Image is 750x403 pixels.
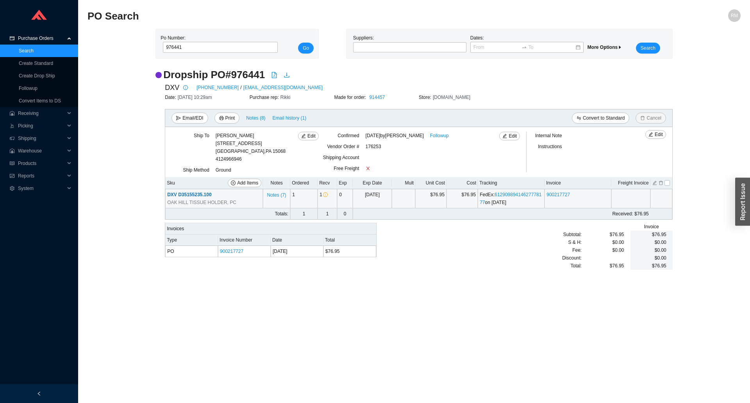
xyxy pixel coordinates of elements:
span: Instructions [538,144,562,149]
span: / [240,84,241,91]
span: Email history (1) [273,114,307,122]
td: 1 [290,208,318,220]
h2: Dropship PO # 976441 [163,68,265,82]
button: Notes (7) [266,191,286,196]
span: Internal Note [535,133,562,138]
th: Unit Cost [415,177,446,189]
span: file-pdf [271,72,277,78]
div: [PERSON_NAME] [STREET_ADDRESS] [GEOGRAPHIC_DATA] , PA 15068 [216,132,286,155]
h2: PO Search [87,9,577,23]
span: Search [641,44,655,52]
th: Notes [263,177,290,189]
span: left [37,391,41,396]
th: Date [271,235,323,246]
span: Receiving [18,107,65,120]
span: fund [9,174,15,178]
span: OAK HILL TISSUE HOLDER, PC [167,199,236,206]
span: $0.00 [655,255,666,261]
td: $76.95 [446,189,478,208]
span: [DATE] by [PERSON_NAME] [366,132,424,140]
span: S & H: [568,238,582,246]
span: printer [219,116,224,121]
span: Notes ( 7 ) [267,191,286,199]
span: Date: [165,95,178,100]
span: Total: [571,262,582,270]
a: Create Drop Ship [19,73,55,79]
span: Shipping Account [323,155,359,160]
th: Total [323,235,376,246]
span: Warehouse [18,145,65,157]
a: download [284,72,290,80]
button: edit [652,179,657,185]
span: Shipping [18,132,65,145]
span: Rikki [280,95,291,100]
span: Ship To [194,133,209,138]
td: $76.95 [392,208,650,220]
input: From [473,43,520,51]
span: $0.00 [655,247,666,253]
a: [EMAIL_ADDRESS][DOMAIN_NAME] [243,84,323,91]
div: Dates: [468,34,586,54]
span: 1 [320,192,328,197]
div: $0.00 [582,238,624,246]
a: Search [19,48,34,54]
span: DXV [165,82,179,93]
span: Print [225,114,235,122]
button: sendEmail/EDI [171,113,208,124]
span: Picking [18,120,65,132]
span: Go [303,44,309,52]
span: $0.00 [612,246,624,254]
th: Exp Date [353,177,392,189]
span: edit [301,134,306,139]
span: RM [731,9,738,22]
a: Followup [430,132,449,140]
button: delete [658,179,664,185]
span: Fee : [572,246,582,254]
a: [PHONE_NUMBER] [196,84,239,91]
td: 0 [337,189,353,208]
div: Invoices [165,223,376,235]
span: Add Items [237,179,258,187]
div: $0.00 [637,238,666,246]
span: download [284,72,290,78]
span: Ship Method [183,167,209,173]
th: Recv [318,177,337,189]
button: editEdit [499,132,520,140]
td: PO [165,246,218,257]
span: Made for order: [334,95,368,100]
button: editEdit [298,132,319,140]
span: More Options [587,45,622,50]
span: DXV D35155235.100 [167,192,211,197]
th: Freight Invoice [611,177,650,189]
th: Type [165,235,218,246]
span: Discount: [562,254,582,262]
span: swap [577,116,581,121]
button: editEdit [645,130,666,139]
span: FedEx : on [DATE] [480,192,541,205]
span: info-circle [323,193,328,198]
span: Edit [655,131,663,138]
span: Received: [612,211,633,217]
span: read [9,161,15,166]
span: Edit [509,132,517,140]
div: 176253 [366,143,506,154]
div: $76.95 [582,262,624,270]
span: Invoice [644,223,659,231]
a: 914457 [369,95,385,100]
input: To [529,43,575,51]
span: swap-right [521,45,527,50]
span: Ground [216,167,231,173]
td: $76.95 [323,246,376,257]
button: Email history (1) [272,113,307,124]
span: setting [9,186,15,191]
span: Confirmed [337,133,359,138]
th: Invoice [545,177,611,189]
div: Sku [167,179,261,187]
span: send [176,116,181,121]
a: Followup [19,86,37,91]
a: Create Standard [19,61,53,66]
span: edit [502,134,507,139]
button: plus-circleAdd Items [228,179,261,187]
span: credit-card [9,36,15,41]
span: Convert to Standard [583,114,625,122]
